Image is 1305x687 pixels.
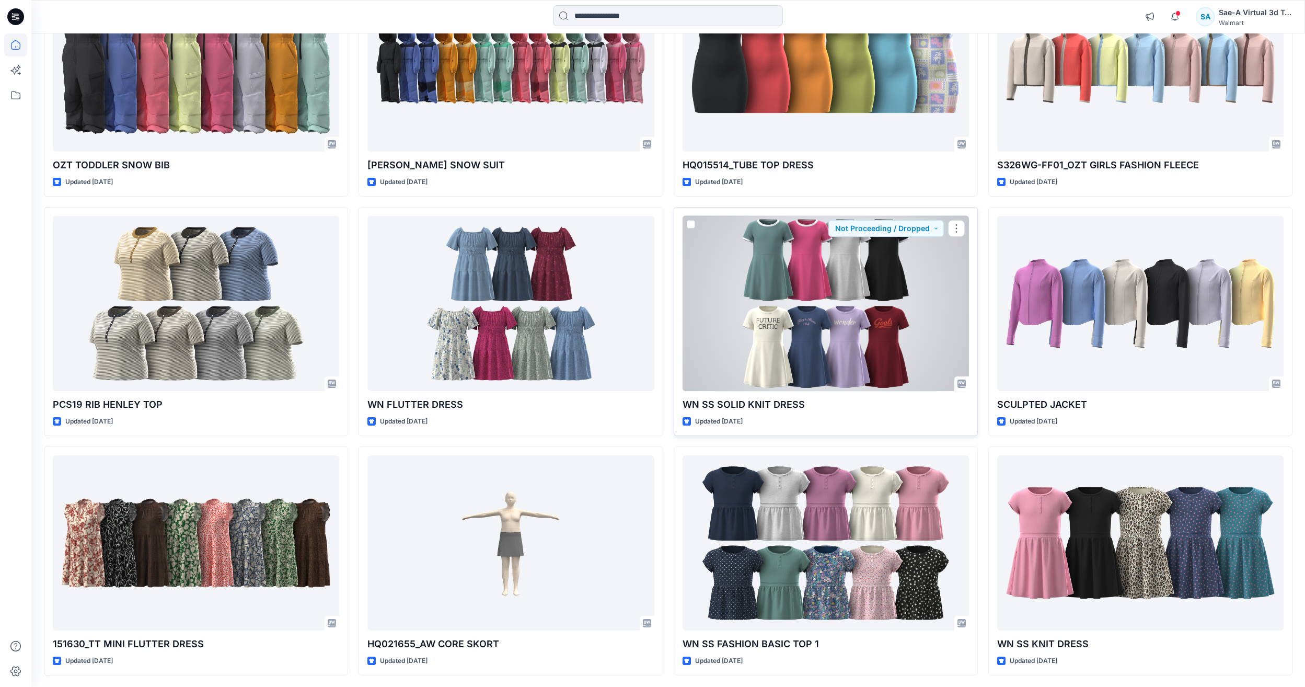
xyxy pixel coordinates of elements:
p: OZT TODDLER SNOW BIB [53,158,339,173]
p: PCS19 RIB HENLEY TOP [53,397,339,412]
p: WN SS FASHION BASIC TOP 1 [683,637,969,651]
p: Updated [DATE] [65,177,113,188]
p: Updated [DATE] [65,656,113,667]
p: Updated [DATE] [1010,177,1057,188]
div: Sae-A Virtual 3d Team [1219,6,1292,19]
p: S326WG-FF01_OZT GIRLS FASHION FLEECE [997,158,1284,173]
p: HQ015514_TUBE TOP DRESS [683,158,969,173]
p: HQ021655_AW CORE SKORT [367,637,654,651]
a: 151630_TT MINI FLUTTER DRESS [53,455,339,631]
p: [PERSON_NAME] SNOW SUIT [367,158,654,173]
p: Updated [DATE] [380,416,428,427]
a: WN SS KNIT DRESS [997,455,1284,631]
p: Updated [DATE] [695,177,743,188]
p: Updated [DATE] [1010,656,1057,667]
a: PCS19 RIB HENLEY TOP [53,216,339,391]
p: WN FLUTTER DRESS [367,397,654,412]
a: WN FLUTTER DRESS [367,216,654,391]
p: Updated [DATE] [695,416,743,427]
div: Walmart [1219,19,1292,27]
p: Updated [DATE] [380,177,428,188]
p: Updated [DATE] [695,656,743,667]
p: Updated [DATE] [1010,416,1057,427]
p: WN SS KNIT DRESS [997,637,1284,651]
div: SA [1196,7,1215,26]
p: SCULPTED JACKET [997,397,1284,412]
a: HQ021655_AW CORE SKORT [367,455,654,631]
p: Updated [DATE] [65,416,113,427]
p: 151630_TT MINI FLUTTER DRESS [53,637,339,651]
p: WN SS SOLID KNIT DRESS [683,397,969,412]
a: WN SS SOLID KNIT DRESS [683,216,969,391]
a: WN SS FASHION BASIC TOP 1 [683,455,969,631]
a: SCULPTED JACKET [997,216,1284,391]
p: Updated [DATE] [380,656,428,667]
